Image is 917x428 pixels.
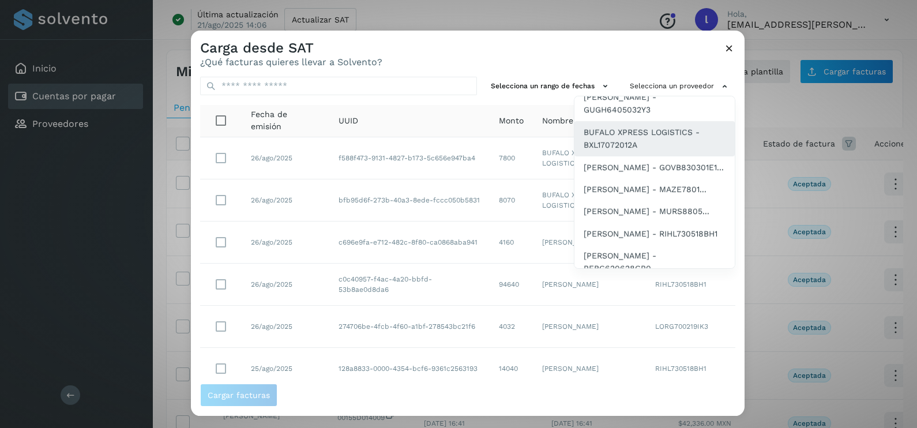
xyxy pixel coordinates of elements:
span: BUFALO XPRESS LOGISTICS - BXL17072012A [584,126,726,152]
div: ERIKA LETICIA MARTINEZ ZUÑIGA - MAZE780121D64 [574,178,735,200]
span: [PERSON_NAME] - MAZE7801... [584,183,706,196]
div: GABRIEL PEÑA BUCIO - PEBG620628CP0 [574,245,735,280]
span: [PERSON_NAME] - RIHL730518BH1 [584,227,717,240]
div: SUSANA MAHELET MURO RODRIGUEZ - MURS8805029D2 [574,200,735,222]
span: [PERSON_NAME] - PEBG620628CP0 [584,249,726,275]
span: [PERSON_NAME] - MURS8805... [584,205,709,217]
div: BUFALO XPRESS LOGISTICS - BXL17072012A [574,121,735,156]
div: HECTOR GUZMAN GUZMAN - GUGH6405032Y3 [574,86,735,121]
span: [PERSON_NAME] - GUGH6405032Y3 [584,91,726,117]
div: LUIS RIVERA HERNANDEZ - RIHL730518BH1 [574,223,735,245]
span: [PERSON_NAME] - GOVB830301E1... [584,161,724,174]
div: BERENICE GONZALEZ VILLELA - GOVB830301E11 [574,156,735,178]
